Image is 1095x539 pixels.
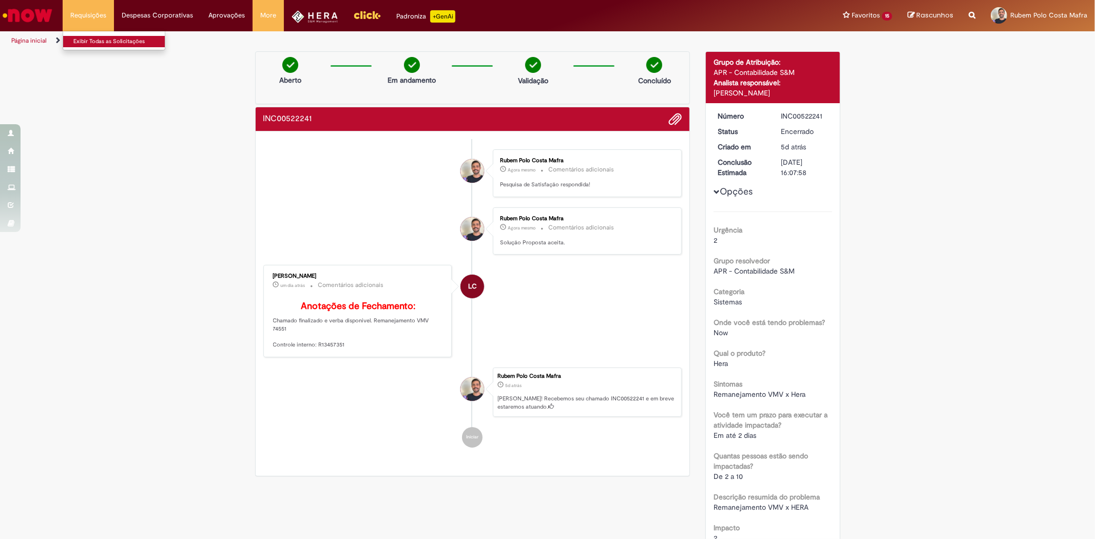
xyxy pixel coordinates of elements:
span: Rubem Polo Costa Mafra [1010,11,1087,20]
p: Solução Proposta aceita. [500,239,671,247]
span: LC [468,274,477,299]
span: Hera [714,359,728,368]
b: Você tem um prazo para executar a atividade impactada? [714,410,828,430]
span: Em até 2 dias [714,431,756,440]
button: Adicionar anexos [668,112,682,126]
p: [PERSON_NAME]! Recebemos seu chamado INC00522241 e em breve estaremos atuando. [497,395,676,411]
span: Despesas Corporativas [122,10,193,21]
div: Analista responsável: [714,78,832,88]
p: +GenAi [430,10,455,23]
div: Encerrado [781,126,829,137]
img: HeraLogo.png [292,10,338,23]
span: Aprovações [208,10,245,21]
div: Rubem Polo Costa Mafra [460,217,484,241]
ul: Trilhas de página [8,31,722,50]
a: Exibir Todas as Solicitações [63,36,176,47]
p: Concluído [638,75,671,86]
div: INC00522241 [781,111,829,121]
img: check-circle-green.png [404,57,420,73]
span: 5d atrás [781,142,806,151]
img: check-circle-green.png [525,57,541,73]
img: ServiceNow [1,5,54,26]
small: Comentários adicionais [548,165,614,174]
div: Padroniza [396,10,455,23]
span: Remanejamento VMV x HERA [714,503,809,512]
b: Onde você está tendo problemas? [714,318,825,327]
b: Qual o produto? [714,349,765,358]
span: 2 [714,236,717,245]
span: um dia atrás [281,282,305,288]
div: [DATE] 16:07:58 [781,157,829,178]
span: APR - Contabilidade S&M [714,266,795,276]
div: Rubem Polo Costa Mafra [500,216,671,222]
span: Agora mesmo [508,167,535,173]
ul: Histórico de tíquete [263,139,682,458]
h2: INC00522241 Histórico de tíquete [263,114,312,124]
dt: Conclusão Estimada [710,157,773,178]
b: Sintomas [714,379,742,389]
div: Rubem Polo Costa Mafra [500,158,671,164]
div: Rubem Polo Costa Mafra [460,377,484,401]
span: Favoritos [852,10,880,21]
b: Urgência [714,225,742,235]
time: 29/08/2025 16:04:28 [508,225,535,231]
div: 25/08/2025 09:56:29 [781,142,829,152]
b: Descrição resumida do problema [714,492,820,502]
img: check-circle-green.png [282,57,298,73]
p: Pesquisa de Satisfação respondida! [500,181,671,189]
a: Página inicial [11,36,47,45]
span: Rascunhos [916,10,953,20]
div: Rubem Polo Costa Mafra [497,373,676,379]
dt: Criado em [710,142,773,152]
div: [PERSON_NAME] [714,88,832,98]
div: Grupo de Atribuição: [714,57,832,67]
p: Em andamento [388,75,436,85]
span: More [260,10,276,21]
span: 15 [882,12,892,21]
time: 29/08/2025 16:04:34 [508,167,535,173]
b: Categoria [714,287,744,296]
span: 5d atrás [505,382,522,389]
img: check-circle-green.png [646,57,662,73]
div: APR - Contabilidade S&M [714,67,832,78]
li: Rubem Polo Costa Mafra [263,368,682,417]
span: Now [714,328,728,337]
p: Aberto [279,75,301,85]
p: Chamado finalizado e verba disponivel. Remanejamento VMV 74551 Controle interno: R13457351 [273,301,444,349]
b: Impacto [714,523,740,532]
span: Remanejamento VMV x Hera [714,390,805,399]
div: Rubem Polo Costa Mafra [460,159,484,183]
span: Agora mesmo [508,225,535,231]
div: [PERSON_NAME] [273,273,444,279]
span: Sistemas [714,297,742,306]
p: Validação [518,75,548,86]
img: click_logo_yellow_360x200.png [353,7,381,23]
dt: Número [710,111,773,121]
ul: Requisições [63,31,165,50]
b: Grupo resolvedor [714,256,770,265]
small: Comentários adicionais [318,281,384,290]
dt: Status [710,126,773,137]
b: Anotações de Fechamento: [301,300,415,312]
time: 28/08/2025 11:52:59 [281,282,305,288]
b: Quantas pessoas estão sendo impactadas? [714,451,808,471]
time: 25/08/2025 09:56:29 [781,142,806,151]
time: 25/08/2025 09:56:29 [505,382,522,389]
span: De 2 a 10 [714,472,743,481]
span: Requisições [70,10,106,21]
small: Comentários adicionais [548,223,614,232]
a: Rascunhos [908,11,953,21]
div: Leonardo Carvalho [460,275,484,298]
